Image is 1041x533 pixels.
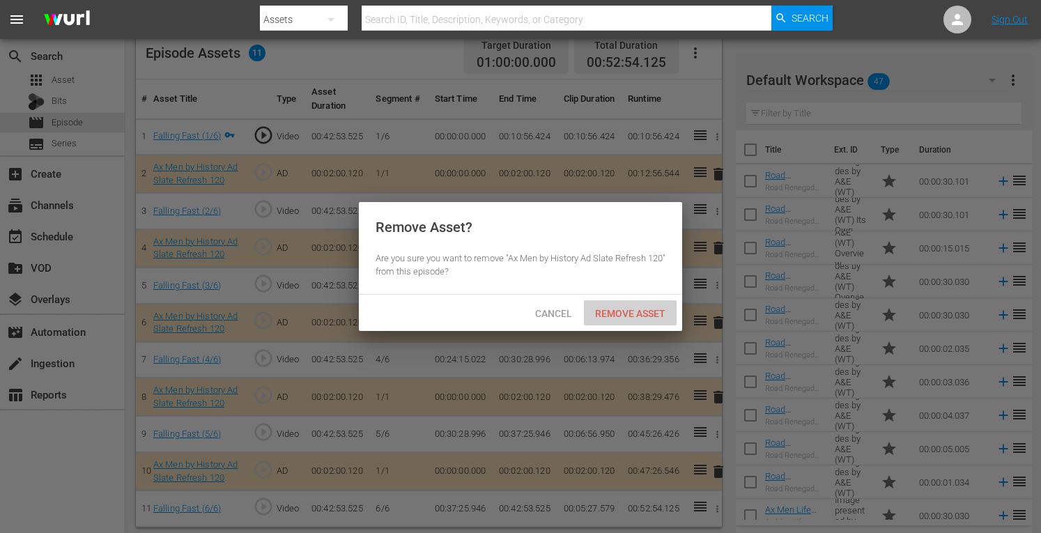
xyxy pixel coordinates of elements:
[992,14,1028,25] a: Sign Out
[376,252,665,278] div: Are you sure you want to remove "Ax Men by History Ad Slate Refresh 120" from this episode?
[376,219,472,235] div: Remove Asset?
[584,300,677,325] button: Remove Asset
[771,6,833,31] button: Search
[524,308,583,319] span: Cancel
[584,308,677,319] span: Remove Asset
[8,11,25,28] span: menu
[523,300,584,325] button: Cancel
[33,3,100,36] img: ans4CAIJ8jUAAAAAAAAAAAAAAAAAAAAAAAAgQb4GAAAAAAAAAAAAAAAAAAAAAAAAJMjXAAAAAAAAAAAAAAAAAAAAAAAAgAT5G...
[792,6,828,31] span: Search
